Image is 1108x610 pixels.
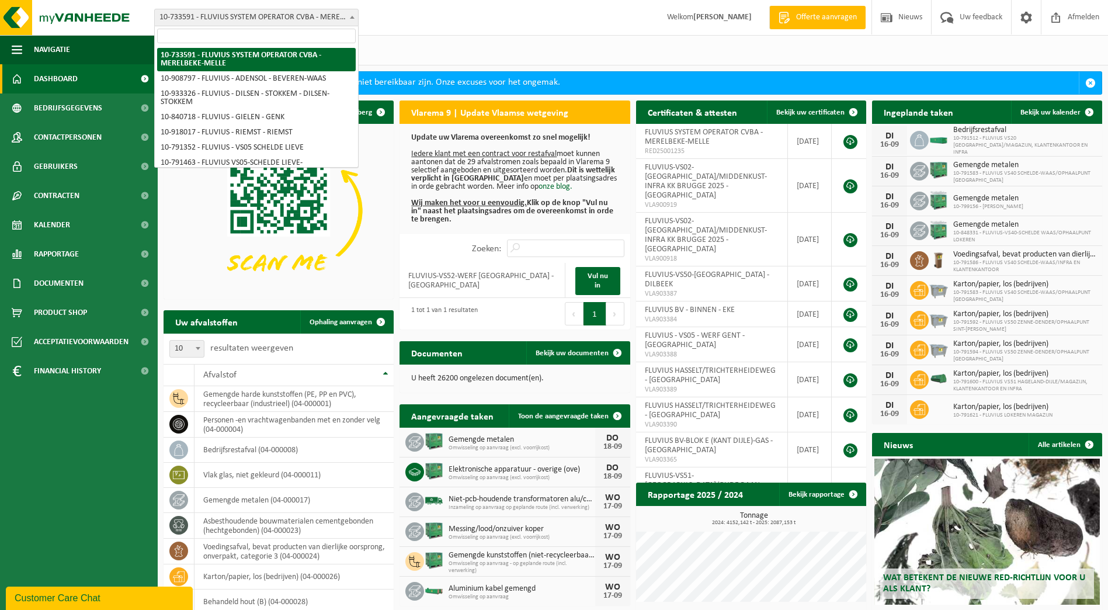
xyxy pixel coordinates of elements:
span: Bekijk uw documenten [536,349,609,357]
td: vlak glas, niet gekleurd (04-000011) [194,463,394,488]
div: 1 tot 1 van 1 resultaten [405,301,478,327]
u: Iedere klant met een contract voor restafval [411,150,557,158]
span: 10 [169,340,204,358]
td: [DATE] [788,159,832,213]
span: Karton/papier, los (bedrijven) [953,280,1096,289]
span: Bedrijfsrestafval [953,126,1096,135]
img: WB-0140-HPE-BN-01 [929,249,949,269]
span: Product Shop [34,298,87,327]
td: [DATE] [788,301,832,327]
a: Toon de aangevraagde taken [509,404,629,428]
span: Ophaling aanvragen [310,318,372,326]
div: DI [878,401,901,410]
span: Omwisseling op aanvraag (excl. voorrijkost) [449,534,595,541]
span: Karton/papier, los (bedrijven) [953,369,1096,379]
span: Gemengde metalen [953,161,1096,170]
img: PB-HB-1400-HPE-GN-11 [929,189,949,211]
div: 17-09 [601,562,624,570]
span: 10-791600 - FLUVIUS VS51 HAGELAND-DIJLE/MAGAZIJN, KLANTENKANTOOR EN INFRA [953,379,1096,393]
span: VLA903387 [645,289,779,299]
li: 10-918017 - FLUVIUS - RIEMST - RIEMST [157,125,356,140]
td: asbesthoudende bouwmaterialen cementgebonden (hechtgebonden) (04-000023) [194,513,394,539]
span: Bedrijfsgegevens [34,93,102,123]
span: VLA903390 [645,420,779,429]
span: FLUVIUS HASSELT/TRICHTERHEIDEWEG - [GEOGRAPHIC_DATA] [645,401,776,420]
span: RED25001235 [645,147,779,156]
td: [DATE] [788,213,832,266]
span: FLUVIUS SYSTEM OPERATOR CVBA - MERELBEKE-MELLE [645,128,763,146]
li: 10-840718 - FLUVIUS - GIELEN - GENK [157,110,356,125]
div: 16-09 [878,141,901,149]
h2: Aangevraagde taken [400,404,505,427]
span: 10-791512 - FLUVIUS VS20 [GEOGRAPHIC_DATA]/MAGAZIJN, KLANTENKANTOOR EN INFRA [953,135,1096,156]
span: Navigatie [34,35,70,64]
strong: [PERSON_NAME] [693,13,752,22]
span: FLUVIUS HASSELT/TRICHTERHEIDEWEG - [GEOGRAPHIC_DATA] [645,366,776,384]
div: 16-09 [878,172,901,180]
span: Gemengde metalen [953,220,1096,230]
td: [DATE] [788,432,832,467]
td: karton/papier, los (bedrijven) (04-000026) [194,564,394,590]
span: Financial History [34,356,101,386]
span: Voedingsafval, bevat producten van dierlijke oorsprong, onverpakt, categorie 3 [953,250,1096,259]
button: Verberg [337,100,393,124]
img: HK-XC-10-GN-00 [424,585,444,595]
span: VLA903389 [645,385,779,394]
td: [DATE] [788,327,832,362]
b: Dit is wettelijk verplicht in [GEOGRAPHIC_DATA] [411,166,615,183]
span: 2024: 4152,142 t - 2025: 2087,153 t [642,520,866,526]
a: Ophaling aanvragen [300,310,393,334]
div: DO [601,434,624,443]
b: Update uw Vlarema overeenkomst zo snel mogelijk! [411,133,591,142]
span: VLA903384 [645,315,779,324]
div: 17-09 [601,502,624,511]
span: Gemengde metalen [449,435,595,445]
a: Bekijk uw kalender [1011,100,1101,124]
img: PB-HB-1400-HPE-GN-01 [424,431,444,451]
img: PB-HB-1400-HPE-GN-01 [424,521,444,540]
h2: Ingeplande taken [872,100,965,123]
div: DI [878,282,901,291]
p: U heeft 26200 ongelezen document(en). [411,375,618,383]
div: WO [601,553,624,562]
span: VLA903365 [645,455,779,465]
span: VLA903388 [645,350,779,359]
span: Kalender [34,210,70,240]
span: 10-791594 - FLUVIUS VS50 ZENNE-DENDER/OPHAALPUNT [GEOGRAPHIC_DATA] [953,349,1096,363]
span: Messing/lood/onzuiver koper [449,525,595,534]
label: Zoeken: [472,244,501,254]
span: 10-733591 - FLUVIUS SYSTEM OPERATOR CVBA - MERELBEKE-MELLE [155,9,358,26]
div: 17-09 [601,592,624,600]
span: Verberg [346,109,372,116]
div: DI [878,162,901,172]
span: Dashboard [34,64,78,93]
div: 16-09 [878,321,901,329]
div: DI [878,131,901,141]
div: DI [878,371,901,380]
span: 10-791592 - FLUVIUS VS50 ZENNE-DENDER/OPHAALPUNT SINT-[PERSON_NAME] [953,319,1096,333]
div: 18-09 [601,473,624,481]
span: Gemengde kunststoffen (niet-recycleerbaar), exclusief pvc [449,551,595,560]
span: Contactpersonen [34,123,102,152]
div: DI [878,222,901,231]
td: personen -en vrachtwagenbanden met en zonder velg (04-000004) [194,412,394,438]
span: Karton/papier, los (bedrijven) [953,403,1053,412]
span: Inzameling op aanvraag op geplande route (incl. verwerking) [449,504,595,511]
span: FLUVIUS BV-BLOK E (KANT DIJLE)-GAS - [GEOGRAPHIC_DATA] [645,436,773,455]
span: Wat betekent de nieuwe RED-richtlijn voor u als klant? [883,573,1085,594]
span: Elektronische apparatuur - overige (ove) [449,465,595,474]
td: gemengde metalen (04-000017) [194,488,394,513]
div: DO [601,463,624,473]
span: 10-733591 - FLUVIUS SYSTEM OPERATOR CVBA - MERELBEKE-MELLE [154,9,359,26]
span: FLUVIUS-VS02-[GEOGRAPHIC_DATA]/MIDDENKUST-INFRA KK BRUGGE 2025 - [GEOGRAPHIC_DATA] [645,163,767,200]
h3: Tonnage [642,512,866,526]
div: 18-09 [601,443,624,451]
td: [DATE] [788,362,832,397]
td: FLUVIUS-VS52-WERF [GEOGRAPHIC_DATA] - [GEOGRAPHIC_DATA] [400,263,565,298]
span: Toon de aangevraagde taken [518,413,609,420]
span: Contracten [34,181,79,210]
div: WO [601,493,624,502]
h2: Rapportage 2025 / 2024 [636,483,755,505]
span: FLUVIUS-VS50-[GEOGRAPHIC_DATA] - DILBEEK [645,271,769,289]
